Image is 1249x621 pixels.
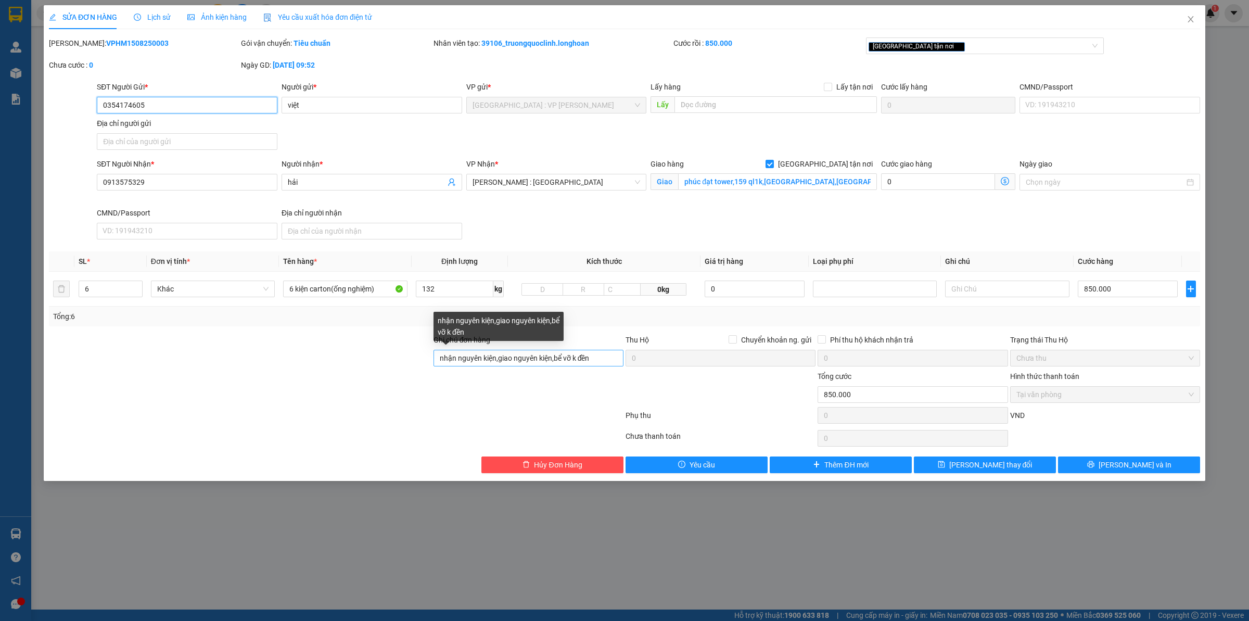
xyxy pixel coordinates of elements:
span: exclamation-circle [678,461,685,469]
button: plus [1186,281,1196,297]
span: Hồ Chí Minh : Kho Quận 12 [473,174,641,190]
div: Cước rồi : [673,37,863,49]
span: plus [1187,285,1195,293]
input: VD: Bàn, Ghế [283,281,407,297]
label: Cước giao hàng [881,160,932,168]
span: Hà Nội : VP Hoàng Mai [473,97,641,113]
div: nhận nguyên kiện,giao nguyên kiện,bể vỡ k đền [434,312,564,341]
span: Thu Hộ [626,336,649,344]
b: [DATE] 09:52 [273,61,315,69]
input: Cước lấy hàng [881,97,1015,113]
div: Ngày GD: [241,59,431,71]
input: C [604,283,641,296]
span: SL [79,257,87,265]
span: Cước hàng [1078,257,1113,265]
input: R [563,283,604,296]
span: Khác [157,281,269,297]
span: Chuyển khoản ng. gửi [737,334,815,346]
button: plusThêm ĐH mới [770,457,912,473]
input: Ghi chú đơn hàng [434,350,623,366]
img: icon [263,14,272,22]
input: Địa chỉ của người gửi [97,133,277,150]
div: Địa chỉ người gửi [97,118,277,129]
span: Lấy hàng [651,83,681,91]
span: printer [1087,461,1094,469]
span: [PERSON_NAME] thay đổi [949,459,1033,471]
div: Người gửi [282,81,462,93]
div: Nhân viên tạo: [434,37,672,49]
label: Ngày giao [1019,160,1052,168]
b: 39106_truongquoclinh.longhoan [481,39,589,47]
th: Loại phụ phí [809,251,941,272]
input: Ghi Chú [945,281,1069,297]
span: Tổng cước [818,372,851,381]
span: edit [49,14,56,21]
div: CMND/Passport [1019,81,1200,93]
span: [PERSON_NAME] và In [1099,459,1171,471]
span: picture [187,14,195,21]
span: close [955,44,961,49]
span: VP Nhận [466,160,495,168]
span: [GEOGRAPHIC_DATA] tận nơi [774,158,877,170]
span: Tại văn phòng [1016,387,1194,402]
span: [GEOGRAPHIC_DATA] tận nơi [869,42,965,52]
div: CMND/Passport [97,207,277,219]
span: Yêu cầu xuất hóa đơn điện tử [263,13,372,21]
span: Giao hàng [651,160,684,168]
button: Close [1176,5,1205,34]
span: Lấy tận nơi [832,81,877,93]
span: user-add [448,178,456,186]
div: Trạng thái Thu Hộ [1010,334,1200,346]
span: Định lượng [441,257,478,265]
span: save [938,461,945,469]
span: 0kg [641,283,686,296]
div: Chưa thanh toán [624,430,817,449]
button: printer[PERSON_NAME] và In [1058,457,1200,473]
span: Ảnh kiện hàng [187,13,247,21]
span: clock-circle [134,14,141,21]
span: plus [813,461,820,469]
span: Lấy [651,96,674,113]
input: Cước giao hàng [881,173,995,190]
span: Yêu cầu [690,459,715,471]
span: Giao [651,173,678,190]
div: Phụ thu [624,410,817,428]
b: 850.000 [705,39,732,47]
div: Người nhận [282,158,462,170]
div: SĐT Người Gửi [97,81,277,93]
input: Ngày giao [1026,176,1184,188]
input: Dọc đường [674,96,877,113]
input: Giao tận nơi [678,173,877,190]
b: Tiêu chuẩn [294,39,330,47]
div: Chưa cước : [49,59,239,71]
button: deleteHủy Đơn Hàng [481,457,623,473]
input: D [521,283,563,296]
span: dollar-circle [1001,177,1009,185]
span: kg [493,281,504,297]
span: Giá trị hàng [705,257,743,265]
button: save[PERSON_NAME] thay đổi [914,457,1056,473]
span: Phí thu hộ khách nhận trả [826,334,917,346]
span: delete [522,461,530,469]
span: Chưa thu [1016,350,1194,366]
label: Hình thức thanh toán [1010,372,1079,381]
b: 0 [89,61,93,69]
th: Ghi chú [941,251,1073,272]
div: Địa chỉ người nhận [282,207,462,219]
span: VND [1010,411,1025,420]
button: exclamation-circleYêu cầu [626,457,768,473]
span: Thêm ĐH mới [824,459,868,471]
div: [PERSON_NAME]: [49,37,239,49]
div: VP gửi [466,81,647,93]
span: Đơn vị tính [151,257,190,265]
div: Tổng: 6 [53,311,482,322]
div: SĐT Người Nhận [97,158,277,170]
span: SỬA ĐƠN HÀNG [49,13,117,21]
span: Tên hàng [283,257,317,265]
label: Cước lấy hàng [881,83,927,91]
input: Địa chỉ của người nhận [282,223,462,239]
span: Lịch sử [134,13,171,21]
div: Gói vận chuyển: [241,37,431,49]
span: Hủy Đơn Hàng [534,459,582,471]
button: delete [53,281,70,297]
